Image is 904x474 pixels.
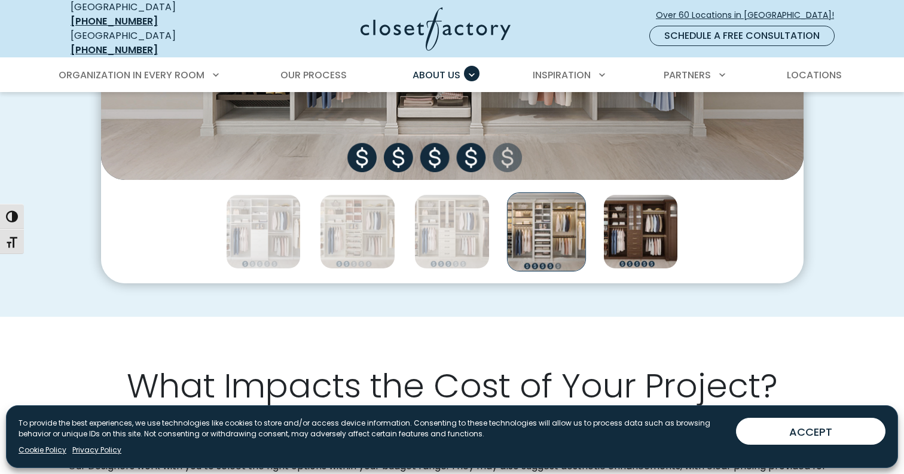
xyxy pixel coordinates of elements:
[414,194,490,270] img: Budget options at Closet Factory Tier 3
[656,9,844,22] span: Over 60 Locations in [GEOGRAPHIC_DATA]!
[280,68,347,82] span: Our Process
[736,418,885,445] button: ACCEPT
[50,59,854,92] nav: Primary Menu
[413,68,460,82] span: About Us
[59,68,204,82] span: Organization in Every Room
[72,445,121,455] a: Privacy Policy
[127,363,778,410] span: What Impacts the Cost of Your Project?
[71,14,158,28] a: [PHONE_NUMBER]
[226,194,301,270] img: Budget options at Closet Factory Tier 1
[71,29,244,57] div: [GEOGRAPHIC_DATA]
[533,68,591,82] span: Inspiration
[787,68,842,82] span: Locations
[361,7,511,51] img: Closet Factory Logo
[655,5,844,26] a: Over 60 Locations in [GEOGRAPHIC_DATA]!
[320,194,395,270] img: Budget options at Closet Factory Tier 2
[649,26,835,46] a: Schedule a Free Consultation
[19,445,66,455] a: Cookie Policy
[507,192,586,271] img: Budget options at Closet Factory Tier 4
[664,68,711,82] span: Partners
[603,194,679,270] img: Budget options at Closet Factory Tier 5
[71,43,158,57] a: [PHONE_NUMBER]
[19,418,726,439] p: To provide the best experiences, we use technologies like cookies to store and/or access device i...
